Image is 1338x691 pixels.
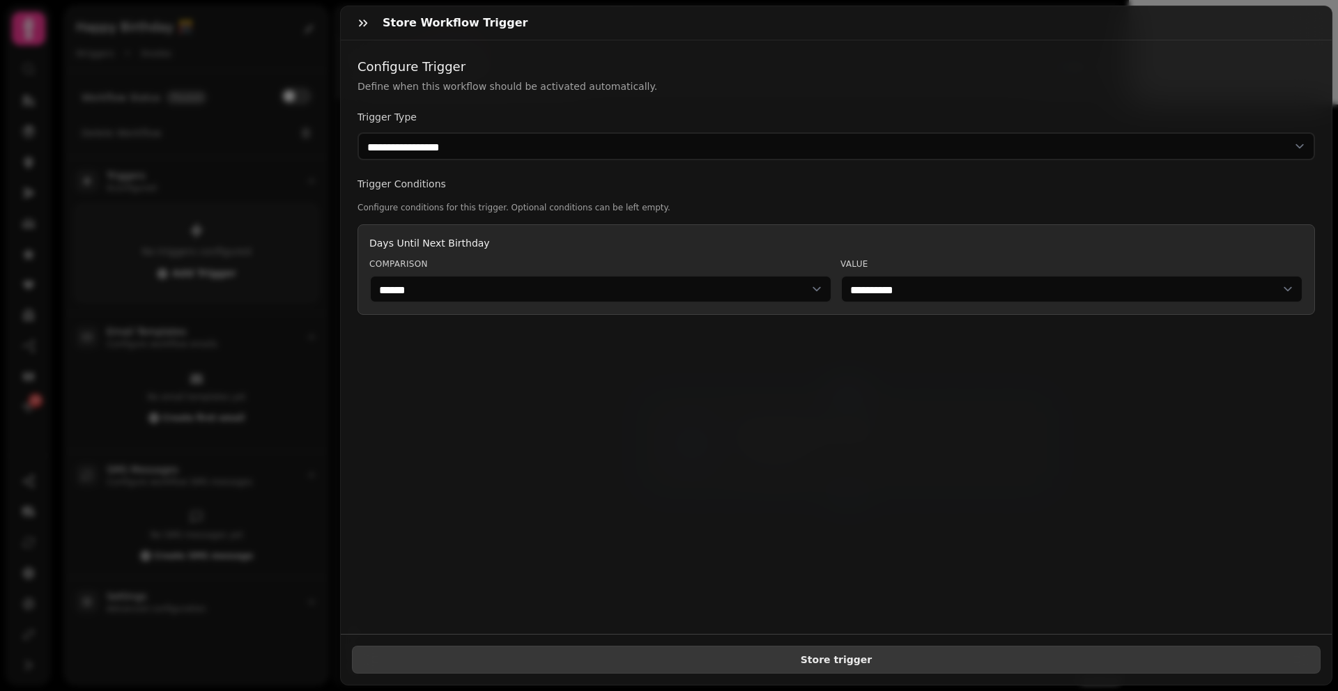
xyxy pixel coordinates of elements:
h3: Store Workflow Trigger [383,15,533,31]
h2: Configure Trigger [357,57,1315,77]
label: Value [840,258,1303,270]
label: Trigger Type [357,110,1315,124]
button: Store trigger [352,646,1321,674]
label: Comparison [369,258,832,270]
p: Configure conditions for this trigger. Optional conditions can be left empty. [357,202,1315,213]
p: Define when this workflow should be activated automatically. [357,79,1315,93]
span: Store trigger [364,655,1309,665]
span: Days Until Next Birthday [369,236,490,250]
h3: Trigger Conditions [357,177,1315,191]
